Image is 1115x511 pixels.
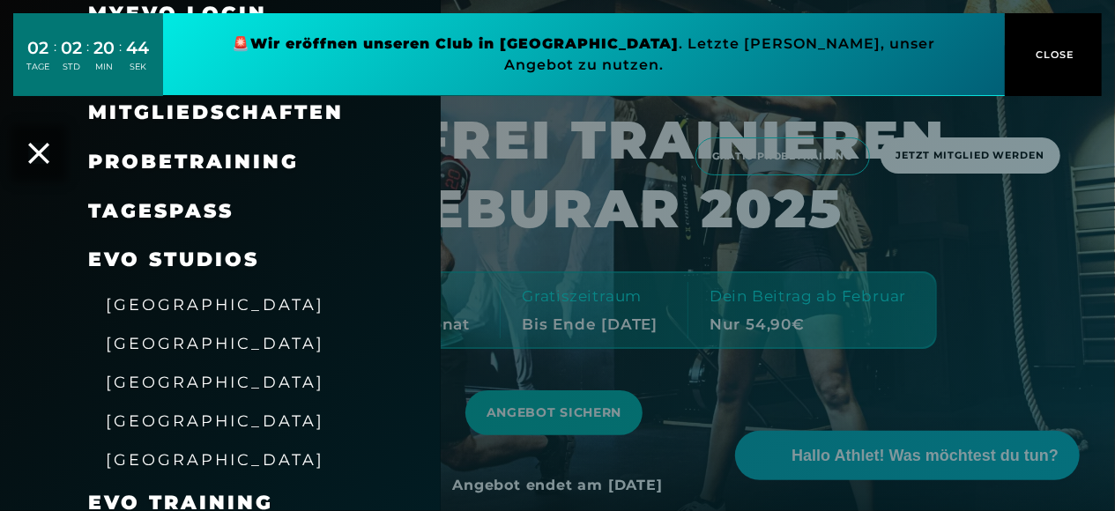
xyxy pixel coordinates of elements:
[27,35,50,61] div: 02
[62,35,83,61] div: 02
[88,100,344,124] a: Mitgliedschaften
[1032,47,1075,63] span: CLOSE
[62,61,83,73] div: STD
[127,35,150,61] div: 44
[1005,13,1102,96] button: CLOSE
[94,35,115,61] div: 20
[94,61,115,73] div: MIN
[88,150,299,174] a: Probetraining
[87,37,90,84] div: :
[55,37,57,84] div: :
[27,61,50,73] div: TAGE
[120,37,123,84] div: :
[127,61,150,73] div: SEK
